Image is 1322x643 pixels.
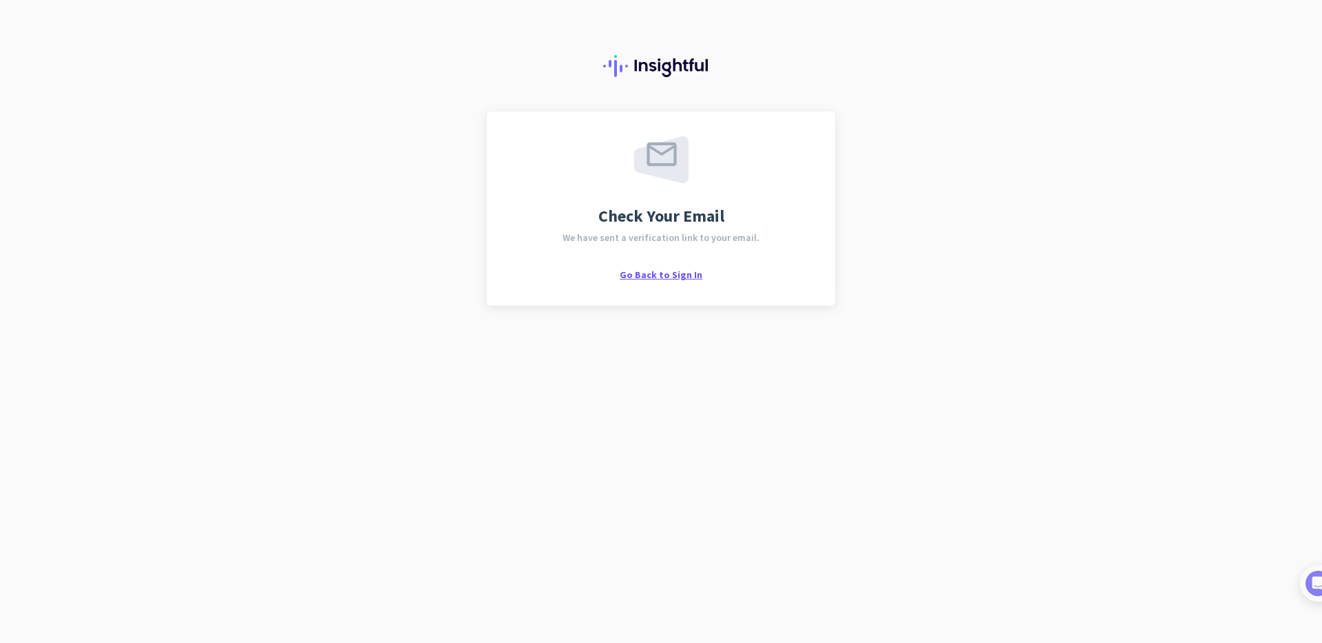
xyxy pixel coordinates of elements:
span: Check Your Email [598,208,724,224]
img: Insightful [603,55,719,77]
span: We have sent a verification link to your email. [563,233,759,242]
span: Go Back to Sign In [620,268,702,281]
img: email-sent [634,136,689,183]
